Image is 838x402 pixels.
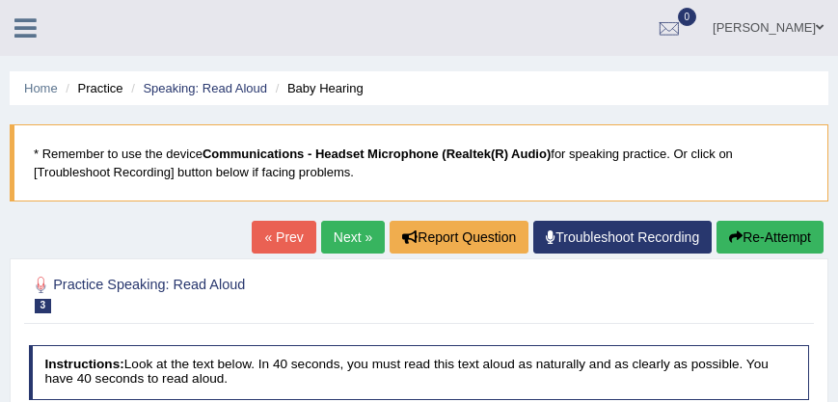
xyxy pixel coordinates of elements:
[29,273,513,313] h2: Practice Speaking: Read Aloud
[678,8,697,26] span: 0
[61,79,122,97] li: Practice
[29,345,810,400] h4: Look at the text below. In 40 seconds, you must read this text aloud as naturally and as clearly ...
[24,81,58,95] a: Home
[44,357,123,371] b: Instructions:
[390,221,528,254] button: Report Question
[271,79,364,97] li: Baby Hearing
[10,124,828,201] blockquote: * Remember to use the device for speaking practice. Or click on [Troubleshoot Recording] button b...
[321,221,385,254] a: Next »
[203,147,551,161] b: Communications - Headset Microphone (Realtek(R) Audio)
[252,221,315,254] a: « Prev
[35,299,52,313] span: 3
[533,221,712,254] a: Troubleshoot Recording
[143,81,267,95] a: Speaking: Read Aloud
[716,221,824,254] button: Re-Attempt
